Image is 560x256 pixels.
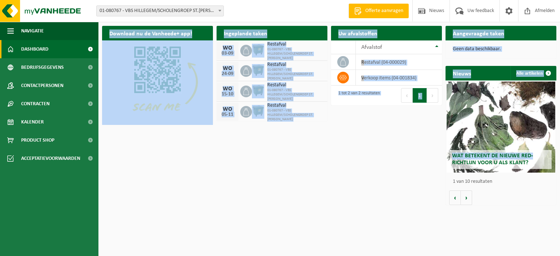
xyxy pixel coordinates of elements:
[21,76,63,95] span: Contactpersonen
[449,190,461,205] button: Vorige
[427,88,438,103] button: Next
[21,131,54,149] span: Product Shop
[356,70,442,86] td: verkoop items (04-001834)
[97,6,223,16] span: 01-080767 - VBS HILLEGEM/SCHOLENGROEP ST.FRANCISCUS - HILLEGEM
[349,4,409,18] a: Offerte aanvragen
[252,84,264,97] img: WB-1100-HPE-GN-01
[220,112,235,117] div: 05-11
[461,190,472,205] button: Volgende
[252,105,264,117] img: WB-1100-HPE-GN-01
[267,109,324,122] span: 01-080767 - VBS HILLEGEM/SCHOLENGROEP ST.[PERSON_NAME]
[21,149,80,168] span: Acceptatievoorwaarden
[102,26,199,40] h2: Download nu de Vanheede+ app!
[252,44,264,56] img: WB-1100-HPE-GN-01
[335,87,380,103] div: 1 tot 2 van 2 resultaten
[267,42,324,47] span: Restafval
[96,5,224,16] span: 01-080767 - VBS HILLEGEM/SCHOLENGROEP ST.FRANCISCUS - HILLEGEM
[401,88,413,103] button: Previous
[267,103,324,109] span: Restafval
[21,95,50,113] span: Contracten
[413,88,427,103] button: 1
[453,179,553,184] p: 1 van 10 resultaten
[267,47,324,60] span: 01-080767 - VBS HILLEGEM/SCHOLENGROEP ST.[PERSON_NAME]
[267,88,324,101] span: 01-080767 - VBS HILLEGEM/SCHOLENGROEP ST.[PERSON_NAME]
[356,54,442,70] td: restafval (04-000029)
[220,92,235,97] div: 15-10
[331,26,385,40] h2: Uw afvalstoffen
[220,51,235,56] div: 03-09
[220,106,235,112] div: WO
[447,82,555,173] a: Wat betekent de nieuwe RED-richtlijn voor u als klant?
[446,66,478,80] h2: Nieuws
[220,45,235,51] div: WO
[267,82,324,88] span: Restafval
[220,86,235,92] div: WO
[453,47,549,52] p: Geen data beschikbaar.
[217,26,275,40] h2: Ingeplande taken
[220,66,235,71] div: WO
[21,58,64,76] span: Bedrijfsgegevens
[252,64,264,76] img: WB-1100-HPE-GN-01
[267,68,324,81] span: 01-080767 - VBS HILLEGEM/SCHOLENGROEP ST.[PERSON_NAME]
[21,113,44,131] span: Kalender
[220,71,235,76] div: 24-09
[267,62,324,68] span: Restafval
[361,44,382,50] span: Afvalstof
[21,40,48,58] span: Dashboard
[452,153,533,166] span: Wat betekent de nieuwe RED-richtlijn voor u als klant?
[363,7,405,15] span: Offerte aanvragen
[446,26,512,40] h2: Aangevraagde taken
[21,22,44,40] span: Navigatie
[510,66,556,80] a: Alle artikelen
[102,40,213,123] img: Download de VHEPlus App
